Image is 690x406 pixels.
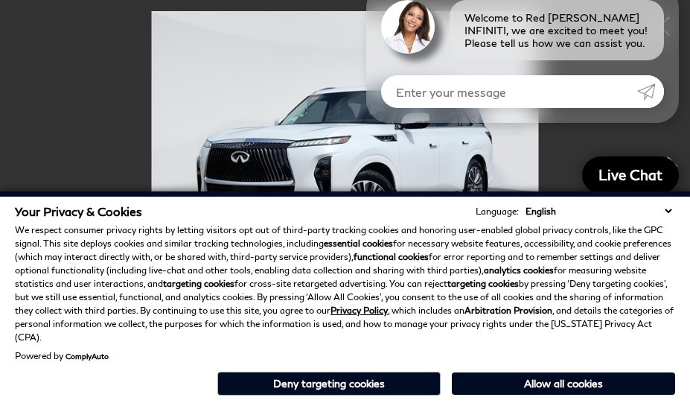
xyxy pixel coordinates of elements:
[653,140,690,192] div: Next
[381,75,637,108] input: Enter your message
[452,372,675,395] button: Allow all cookies
[15,223,675,344] p: We respect consumer privacy rights by letting visitors opt out of third-party tracking cookies an...
[37,11,653,302] img: New 2026 RADIANT WHITE INFINITI Luxe 4WD image 1
[15,352,109,361] div: Powered by
[464,305,552,316] strong: Arbitration Provision
[476,207,519,216] div: Language:
[522,204,675,218] select: Language Select
[324,238,393,249] strong: essential cookies
[15,204,142,218] span: Your Privacy & Cookies
[163,278,234,289] strong: targeting cookies
[591,165,670,184] span: Live Chat
[637,75,664,108] a: Submit
[447,278,519,289] strong: targeting cookies
[66,352,109,361] a: ComplyAuto
[484,264,554,276] strong: analytics cookies
[354,251,429,262] strong: functional cookies
[330,305,388,316] a: Privacy Policy
[217,372,441,396] button: Deny targeting cookies
[582,156,679,194] a: Live Chat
